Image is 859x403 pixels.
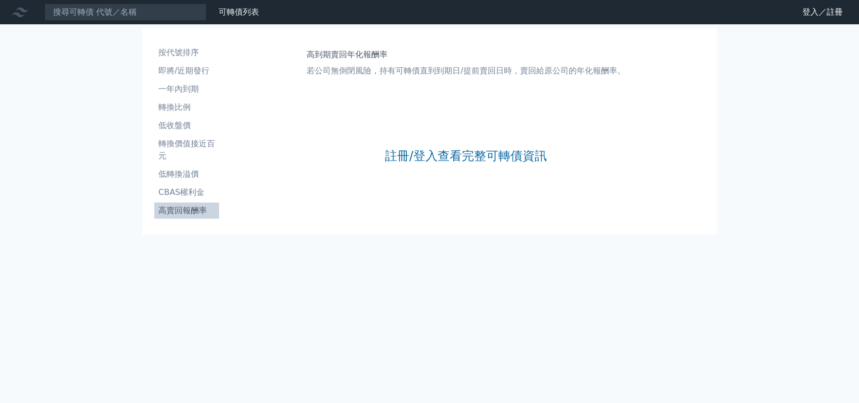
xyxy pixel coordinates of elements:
[154,136,219,164] a: 轉換價值接近百元
[154,119,219,132] li: 低收盤價
[154,101,219,113] li: 轉換比例
[154,47,219,59] li: 按代號排序
[154,184,219,200] a: CBAS權利金
[154,83,219,95] li: 一年內到期
[307,49,625,61] h1: 高到期賣回年化報酬率
[154,168,219,180] li: 低轉換溢價
[154,205,219,217] li: 高賣回報酬率
[154,63,219,79] a: 即將/近期發行
[154,186,219,198] li: CBAS權利金
[154,166,219,182] a: 低轉換溢價
[154,99,219,115] a: 轉換比例
[154,138,219,162] li: 轉換價值接近百元
[45,4,206,21] input: 搜尋可轉債 代號／名稱
[219,7,259,17] a: 可轉債列表
[154,117,219,134] a: 低收盤價
[794,4,851,20] a: 登入／註冊
[154,65,219,77] li: 即將/近期發行
[154,203,219,219] a: 高賣回報酬率
[154,81,219,97] a: 一年內到期
[154,45,219,61] a: 按代號排序
[307,65,625,77] p: 若公司無倒閉風險，持有可轉債直到到期日/提前賣回日時，賣回給原公司的年化報酬率。
[385,148,547,164] a: 註冊/登入查看完整可轉債資訊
